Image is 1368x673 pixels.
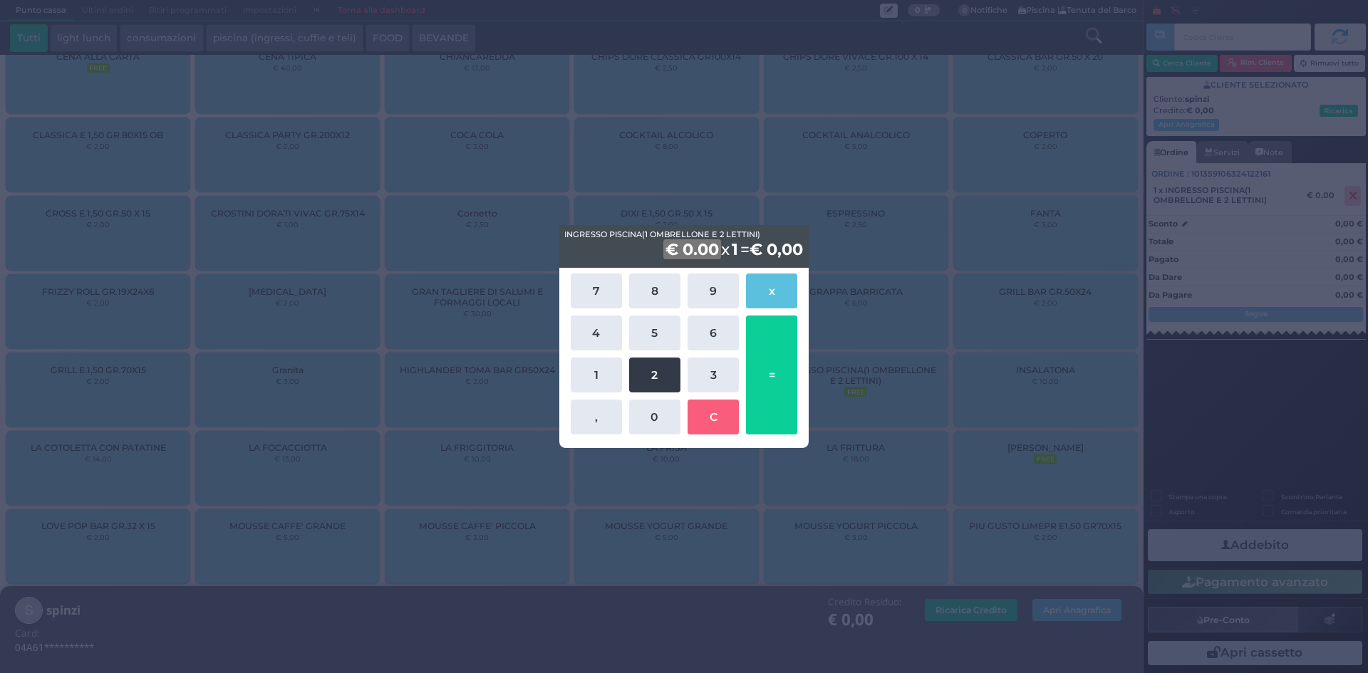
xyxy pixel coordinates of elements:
b: € 0,00 [750,239,803,259]
b: 1 [730,239,740,259]
button: 7 [571,273,622,308]
button: 0 [629,400,680,434]
button: = [746,315,797,434]
button: C [688,400,739,434]
button: 8 [629,273,680,308]
button: x [746,273,797,308]
button: 3 [688,358,739,392]
button: 4 [571,315,622,350]
div: x = [559,225,809,268]
button: 2 [629,358,680,392]
button: 5 [629,315,680,350]
button: 9 [688,273,739,308]
span: INGRESSO PISCINA(1 OMBRELLONE E 2 LETTINI) [564,229,760,241]
button: 1 [571,358,622,392]
b: € 0.00 [663,239,721,259]
button: , [571,400,622,434]
button: 6 [688,315,739,350]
